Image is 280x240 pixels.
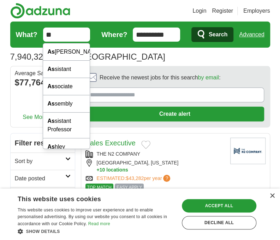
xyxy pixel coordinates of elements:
a: Read more, opens a new window [88,221,110,226]
div: [GEOGRAPHIC_DATA], [US_STATE] [85,159,225,173]
span: This website uses cookies to improve user experience and to enable personalised advertising. By u... [18,208,167,227]
a: Login [192,7,206,15]
div: [PERSON_NAME] [43,43,90,61]
a: Sales Executive [85,139,136,147]
a: See More Stats ❯ [23,113,68,121]
h2: Date posted [15,174,65,183]
strong: As [47,118,54,124]
a: Sort by [11,152,75,170]
div: Decline all [182,216,256,229]
img: Company logo [230,138,266,164]
strong: As [47,66,54,72]
div: sociate [43,78,90,95]
button: Add to favorite jobs [141,140,150,149]
a: ESTIMATED:$43,282per year? [97,175,172,182]
div: sembly [43,95,90,113]
div: $77,764 [15,76,69,89]
div: THE N2 COMPANY [85,150,225,158]
a: Salary [11,187,75,204]
button: Create alert [85,107,264,121]
div: Accept all [182,199,256,212]
div: hley Distribution Services [43,138,90,173]
span: + [97,167,100,173]
a: by email [198,74,219,80]
div: sistant Professor [43,113,90,138]
img: Adzuna logo [10,3,70,19]
span: ? [163,175,170,182]
a: Advanced [239,28,264,42]
div: sistant [43,61,90,78]
strong: As [47,144,54,150]
strong: As [47,49,54,55]
span: Search [209,28,227,42]
h2: Filter results [11,133,75,152]
strong: As [47,83,54,89]
h2: Sort by [15,157,65,166]
span: EASY APPLY [115,184,144,191]
a: Employers [243,7,270,15]
span: $43,282 [126,175,144,181]
div: Show details [18,228,174,235]
a: Date posted [11,170,75,187]
button: Search [191,27,233,42]
label: What? [16,29,37,40]
button: +10 locations [97,167,225,173]
a: Register [212,7,233,15]
h1: Jobs in [GEOGRAPHIC_DATA] [10,52,165,61]
span: Show details [26,229,60,234]
div: Average Salary [15,71,69,76]
span: TOP MATCH [85,184,113,191]
div: Close [269,193,275,199]
strong: As [47,101,54,107]
label: Where? [101,29,127,40]
span: 7,940,327 [10,50,48,63]
span: Receive the newest jobs for this search : [100,73,220,82]
div: This website uses cookies [18,193,157,203]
